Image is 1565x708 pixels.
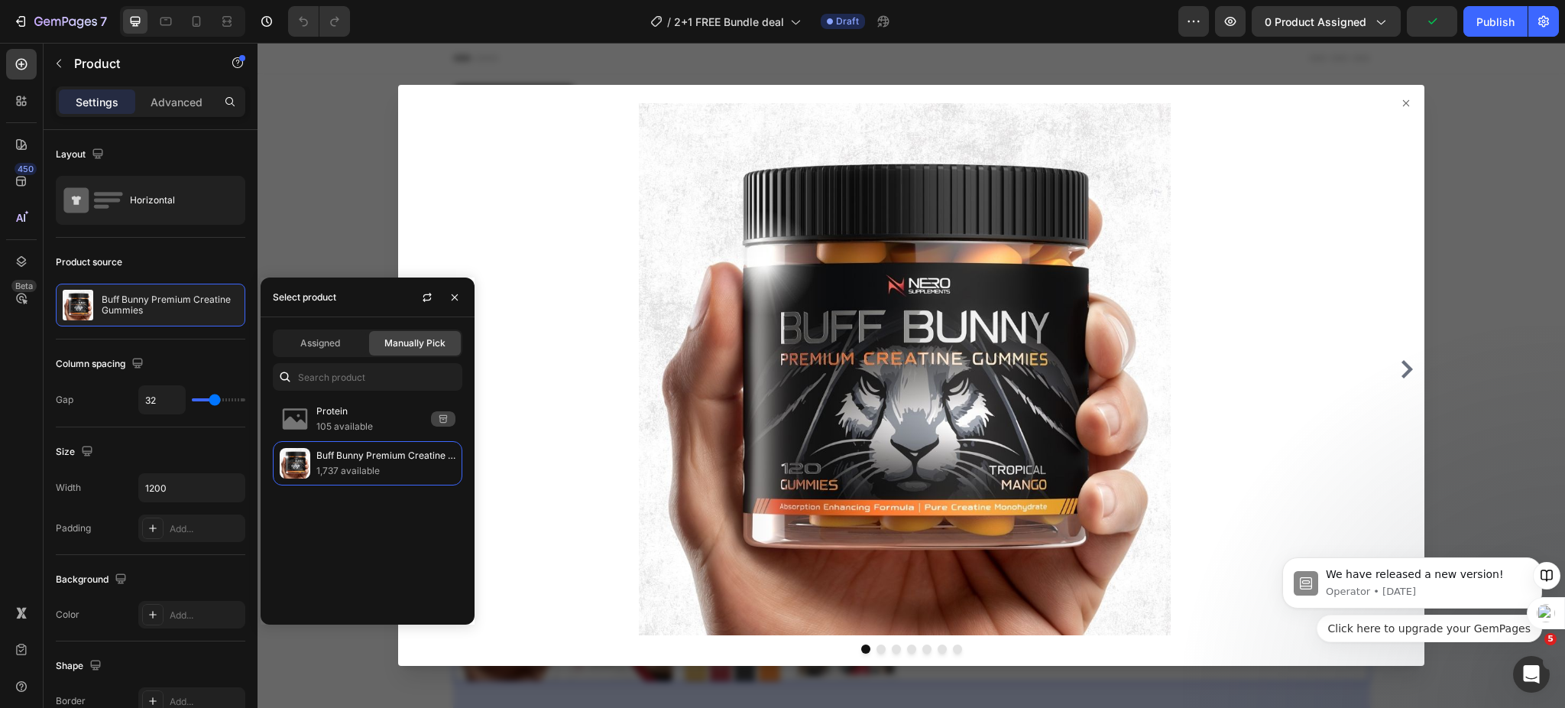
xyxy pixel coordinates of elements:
[674,14,784,30] span: 2+1 FREE Bundle deal
[1476,14,1515,30] div: Publish
[667,14,671,30] span: /
[384,336,446,350] span: Manually Pick
[680,602,689,611] button: Dot
[280,404,310,434] img: no-image
[604,602,613,611] button: Dot
[139,386,185,414] input: Auto
[56,354,147,375] div: Column spacing
[76,94,118,110] p: Settings
[56,570,130,590] div: Background
[288,6,350,37] div: Undo/Redo
[6,6,114,37] button: 7
[130,183,223,218] div: Horizontal
[15,163,37,175] div: 450
[56,393,73,407] div: Gap
[316,419,425,434] p: 105 available
[139,474,245,502] input: Auto
[56,521,91,535] div: Padding
[280,448,310,479] img: collections
[56,608,79,622] div: Color
[1259,507,1565,667] iframe: Intercom notifications message
[56,656,105,677] div: Shape
[170,609,241,622] div: Add...
[11,280,37,292] div: Beta
[300,336,340,350] span: Assigned
[1140,317,1158,336] button: Carousel Next Arrow
[56,442,96,463] div: Size
[56,255,122,269] div: Product source
[619,602,628,611] button: Dot
[63,290,93,320] img: product feature img
[316,448,455,463] p: Buff Bunny Premium Creatine Gummies
[56,694,86,708] div: Border
[634,602,643,611] button: Dot
[273,291,336,304] div: Select product
[695,602,705,611] button: Dot
[1513,656,1550,693] iframe: Intercom live chat
[258,43,1565,708] iframe: To enrich screen reader interactions, please activate Accessibility in Grammarly extension settings
[1265,14,1366,30] span: 0 product assigned
[1252,6,1401,37] button: 0 product assigned
[1463,6,1528,37] button: Publish
[56,145,107,165] div: Layout
[151,94,203,110] p: Advanced
[316,404,425,419] p: Protein
[665,602,674,611] button: Dot
[650,602,659,611] button: Dot
[74,54,204,73] p: Product
[316,463,455,479] p: 1,737 available
[273,363,462,391] input: Search in Settings & Advanced
[56,481,81,495] div: Width
[100,12,107,31] p: 7
[102,294,238,316] p: Buff Bunny Premium Creatine Gummies
[836,15,859,28] span: Draft
[170,522,241,536] div: Add...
